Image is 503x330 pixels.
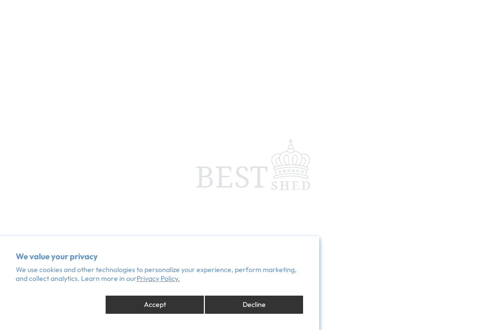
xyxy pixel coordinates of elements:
[16,252,304,261] h2: We value your privacy
[16,295,105,314] button: Manage preferences
[137,274,180,283] a: Privacy Policy.
[204,295,304,314] button: Decline
[105,295,204,314] button: Accept
[28,300,93,309] span: Manage preferences
[16,265,304,283] p: We use cookies and other technologies to personalize your experience, perform marketing, and coll...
